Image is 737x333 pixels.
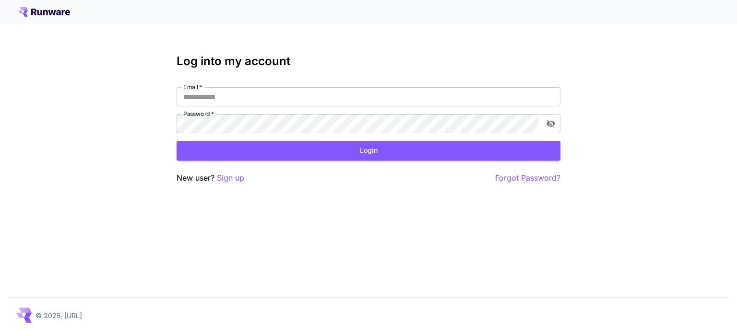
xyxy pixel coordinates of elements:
[177,55,560,68] h3: Log into my account
[177,172,244,184] p: New user?
[183,110,214,118] label: Password
[495,172,560,184] button: Forgot Password?
[177,141,560,161] button: Login
[183,83,202,91] label: Email
[36,310,82,321] p: © 2025, [URL]
[217,172,244,184] button: Sign up
[542,115,559,132] button: toggle password visibility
